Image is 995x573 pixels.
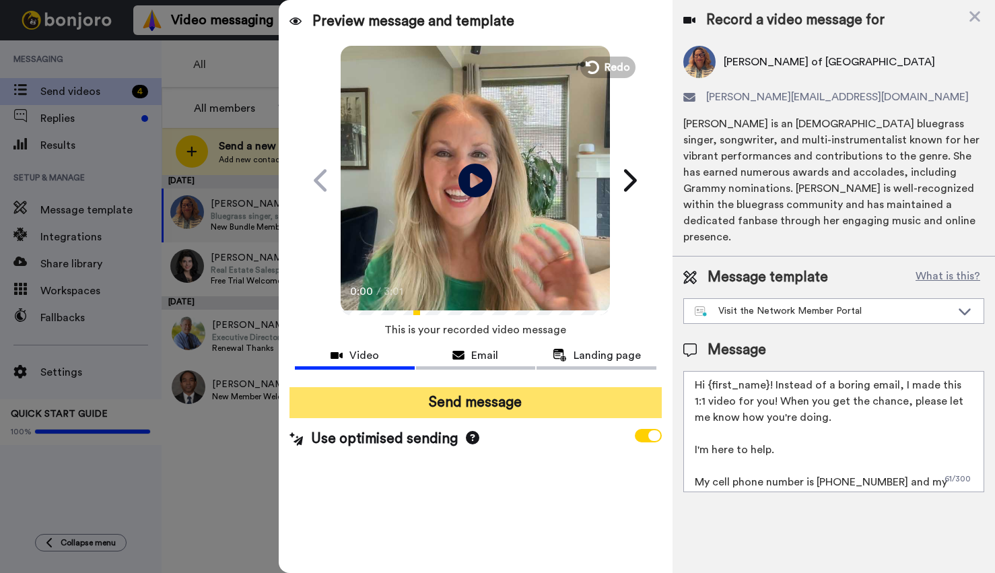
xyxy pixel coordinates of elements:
span: This is your recorded video message [384,315,566,345]
span: Use optimised sending [311,429,458,449]
span: Email [471,347,498,364]
span: Message [708,340,766,360]
span: 0:00 [350,283,374,300]
span: Landing page [574,347,641,364]
button: What is this? [912,267,984,288]
span: Video [349,347,379,364]
span: / [376,283,381,300]
div: [PERSON_NAME] is an [DEMOGRAPHIC_DATA] bluegrass singer, songwriter, and multi-instrumentalist kn... [683,116,984,245]
div: Visit the Network Member Portal [695,304,951,318]
img: nextgen-template.svg [695,306,708,317]
span: 3:01 [384,283,407,300]
textarea: Hi {first_name}! Instead of a boring email, I made this 1:1 video for you! When you get the chanc... [683,371,984,492]
button: Send message [289,387,662,418]
span: Message template [708,267,828,288]
span: [PERSON_NAME][EMAIL_ADDRESS][DOMAIN_NAME] [706,89,969,105]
